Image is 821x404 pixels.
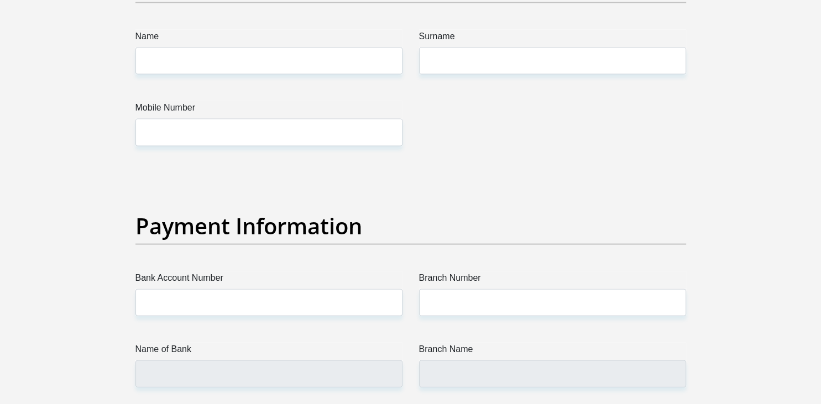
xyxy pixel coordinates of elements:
input: Surname [419,48,686,75]
label: Branch Name [419,343,686,360]
h2: Payment Information [135,213,686,239]
input: Branch Number [419,289,686,316]
label: Mobile Number [135,101,402,119]
input: Branch Name [419,360,686,387]
input: Name of Bank [135,360,402,387]
label: Bank Account Number [135,271,402,289]
input: Mobile Number [135,119,402,146]
label: Name [135,30,402,48]
label: Surname [419,30,686,48]
input: Name [135,48,402,75]
label: Name of Bank [135,343,402,360]
input: Bank Account Number [135,289,402,316]
label: Branch Number [419,271,686,289]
